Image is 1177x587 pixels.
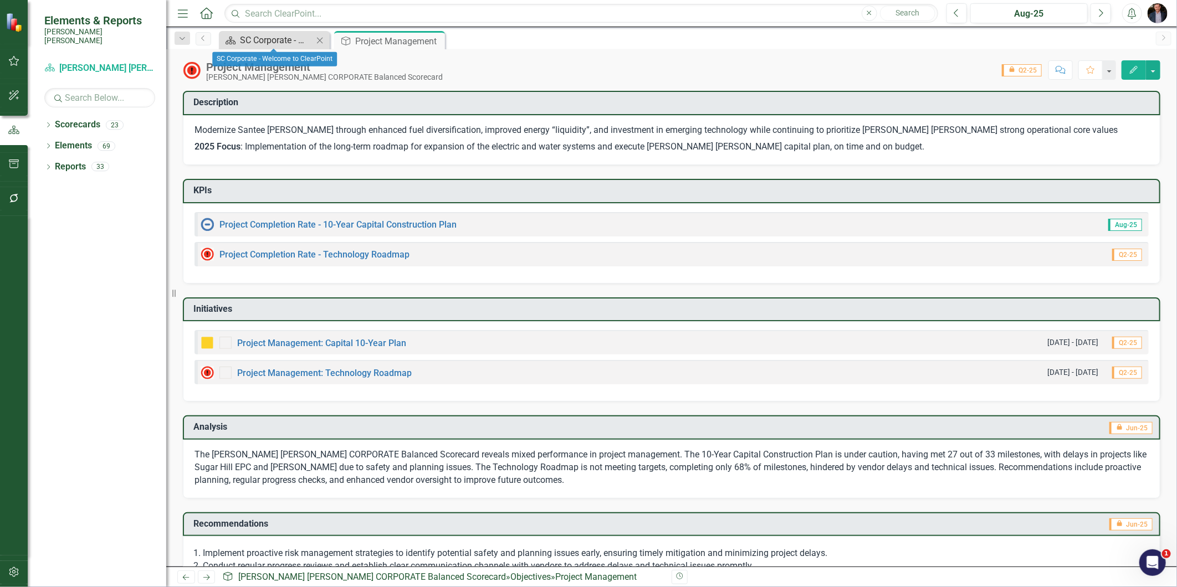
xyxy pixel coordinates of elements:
p: Modernize Santee [PERSON_NAME] through enhanced fuel diversification, improved energy “liquidity”... [195,124,1149,139]
div: SC Corporate - Welcome to ClearPoint [212,52,337,66]
span: Q2-25 [1112,337,1142,349]
div: 23 [106,120,124,130]
p: Implement proactive risk management strategies to identify potential safety and planning issues e... [203,547,1149,560]
button: Search [880,6,935,21]
div: Project Management [206,61,443,73]
input: Search ClearPoint... [224,4,938,23]
span: Q2-25 [1112,367,1142,379]
span: Elements & Reports [44,14,155,27]
div: [PERSON_NAME] [PERSON_NAME] CORPORATE Balanced Scorecard [206,73,443,81]
small: [DATE] - [DATE] [1047,367,1098,378]
strong: 2025 Focus [195,141,240,152]
span: Search [895,8,919,17]
a: Project Management: Technology Roadmap [237,368,412,378]
small: [PERSON_NAME] [PERSON_NAME] [44,27,155,45]
span: Jun-25 [1109,422,1153,434]
a: Scorecards [55,119,100,131]
span: Jun-25 [1109,518,1153,531]
h3: Recommendations [193,519,795,529]
img: No Information [201,218,214,231]
h3: KPIs [193,186,1154,195]
div: Aug-25 [974,7,1084,20]
small: [DATE] - [DATE] [1047,337,1098,348]
div: Project Management [355,34,442,48]
a: [PERSON_NAME] [PERSON_NAME] CORPORATE Balanced Scorecard [44,62,155,75]
h3: Analysis [193,422,607,432]
div: 33 [91,162,109,172]
a: Project Completion Rate - 10-Year Capital Construction Plan [219,219,457,230]
span: Q2-25 [1112,249,1142,261]
img: Caution [201,336,214,349]
p: Conduct regular progress reviews and establish clear communication channels with vendors to addre... [203,560,1149,573]
a: Project Completion Rate - Technology Roadmap [219,249,410,260]
img: Not Meeting Target [183,61,201,79]
a: Objectives [510,571,551,582]
button: Aug-25 [970,3,1088,23]
p: : Implementation of the long-term roadmap for expansion of the electric and water systems and exe... [195,138,1149,153]
div: 69 [98,141,115,151]
p: The [PERSON_NAME] [PERSON_NAME] CORPORATE Balanced Scorecard reveals mixed performance in project... [195,449,1149,487]
a: SC Corporate - Welcome to ClearPoint [222,33,313,47]
h3: Description [193,97,1154,107]
img: Not Meeting Target [201,248,214,261]
img: Chris Amodeo [1148,3,1168,23]
h3: Initiatives [193,304,1154,314]
div: SC Corporate - Welcome to ClearPoint [240,33,313,47]
span: 1 [1162,549,1171,558]
input: Search Below... [44,88,155,107]
div: » » [222,571,663,584]
a: Elements [55,140,92,152]
iframe: Intercom live chat [1139,549,1166,576]
img: Not Meeting Target [201,366,214,379]
a: [PERSON_NAME] [PERSON_NAME] CORPORATE Balanced Scorecard [238,571,506,582]
a: Reports [55,161,86,173]
img: ClearPoint Strategy [6,13,25,32]
div: Project Management [555,571,637,582]
span: Q2-25 [1002,64,1042,76]
span: Aug-25 [1108,219,1142,231]
a: Project Management: Capital 10-Year Plan [237,338,406,348]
